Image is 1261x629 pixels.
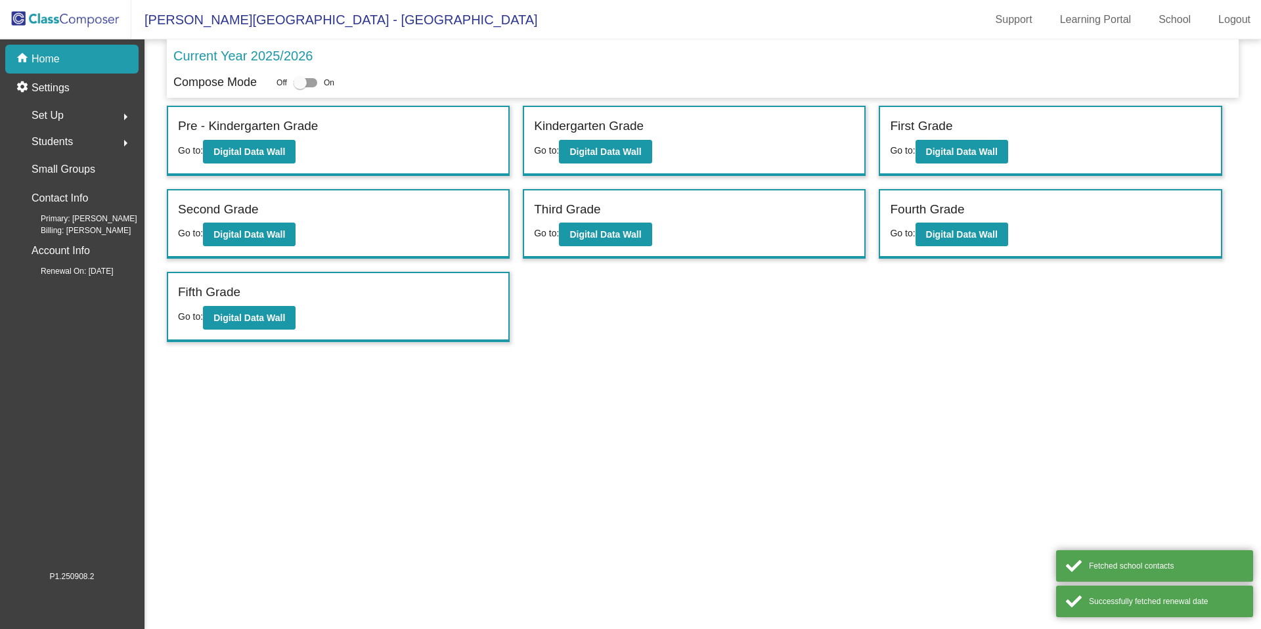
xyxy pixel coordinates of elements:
span: On [324,77,334,89]
span: Off [277,77,287,89]
button: Digital Data Wall [559,140,652,163]
a: Learning Portal [1050,9,1142,30]
p: Settings [32,80,70,96]
span: Billing: [PERSON_NAME] [20,225,131,236]
button: Digital Data Wall [916,140,1008,163]
span: Students [32,133,73,151]
a: Support [985,9,1043,30]
button: Digital Data Wall [203,223,296,246]
span: Primary: [PERSON_NAME] [20,213,137,225]
label: Fifth Grade [178,283,240,302]
a: Logout [1208,9,1261,30]
label: Third Grade [534,200,600,219]
p: Current Year 2025/2026 [173,46,313,66]
b: Digital Data Wall [926,146,998,157]
span: Go to: [890,228,915,238]
span: [PERSON_NAME][GEOGRAPHIC_DATA] - [GEOGRAPHIC_DATA] [131,9,538,30]
label: Second Grade [178,200,259,219]
button: Digital Data Wall [559,223,652,246]
button: Digital Data Wall [916,223,1008,246]
p: Contact Info [32,189,88,207]
button: Digital Data Wall [203,140,296,163]
span: Renewal On: [DATE] [20,265,113,277]
p: Account Info [32,242,90,260]
b: Digital Data Wall [926,229,998,240]
span: Go to: [178,228,203,238]
label: Pre - Kindergarten Grade [178,117,318,136]
span: Go to: [178,145,203,156]
div: Fetched school contacts [1089,560,1243,572]
b: Digital Data Wall [213,313,285,323]
label: Kindergarten Grade [534,117,644,136]
a: School [1148,9,1201,30]
span: Go to: [178,311,203,322]
mat-icon: arrow_right [118,135,133,151]
span: Go to: [534,145,559,156]
b: Digital Data Wall [569,146,641,157]
span: Go to: [534,228,559,238]
label: First Grade [890,117,952,136]
p: Small Groups [32,160,95,179]
button: Digital Data Wall [203,306,296,330]
p: Compose Mode [173,74,257,91]
b: Digital Data Wall [569,229,641,240]
span: Go to: [890,145,915,156]
div: Successfully fetched renewal date [1089,596,1243,607]
mat-icon: home [16,51,32,67]
p: Home [32,51,60,67]
label: Fourth Grade [890,200,964,219]
b: Digital Data Wall [213,146,285,157]
span: Set Up [32,106,64,125]
b: Digital Data Wall [213,229,285,240]
mat-icon: settings [16,80,32,96]
mat-icon: arrow_right [118,109,133,125]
